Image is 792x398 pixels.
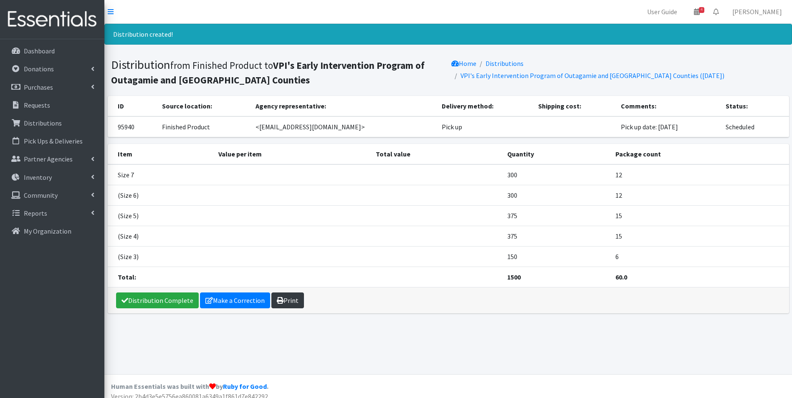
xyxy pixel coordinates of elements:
[111,382,268,390] strong: Human Essentials was built with by .
[437,96,533,116] th: Delivery method:
[24,191,58,199] p: Community
[3,5,101,33] img: HumanEssentials
[3,60,101,77] a: Donations
[3,115,101,131] a: Distributions
[108,96,157,116] th: ID
[108,206,213,226] td: (Size 5)
[108,164,213,185] td: Size 7
[687,3,706,20] a: 4
[502,226,610,247] td: 375
[507,273,521,281] strong: 1500
[118,273,136,281] strong: Total:
[251,116,437,137] td: <[EMAIL_ADDRESS][DOMAIN_NAME]>
[640,3,684,20] a: User Guide
[451,59,476,68] a: Home
[533,96,616,116] th: Shipping cost:
[24,209,47,217] p: Reports
[157,96,251,116] th: Source location:
[3,151,101,167] a: Partner Agencies
[610,247,789,267] td: 6
[213,144,371,164] th: Value per item
[3,97,101,113] a: Requests
[3,187,101,204] a: Community
[3,43,101,59] a: Dashboard
[24,173,52,181] p: Inventory
[610,226,789,247] td: 15
[200,292,270,308] a: Make a Correction
[3,223,101,239] a: My Organization
[502,206,610,226] td: 375
[721,116,789,137] td: Scheduled
[24,83,53,91] p: Purchases
[502,144,610,164] th: Quantity
[111,59,425,86] b: VPI's Early Intervention Program of Outagamie and [GEOGRAPHIC_DATA] Counties
[111,59,425,86] small: from Finished Product to
[726,3,789,20] a: [PERSON_NAME]
[371,144,502,164] th: Total value
[3,79,101,96] a: Purchases
[108,116,157,137] td: 95940
[108,185,213,206] td: (Size 6)
[3,133,101,149] a: Pick Ups & Deliveries
[610,144,789,164] th: Package count
[461,71,724,80] a: VPI's Early Intervention Program of Outagamie and [GEOGRAPHIC_DATA] Counties ([DATE])
[502,185,610,206] td: 300
[3,169,101,186] a: Inventory
[24,101,50,109] p: Requests
[615,273,627,281] strong: 60.0
[271,292,304,308] a: Print
[108,226,213,247] td: (Size 4)
[721,96,789,116] th: Status:
[610,206,789,226] td: 15
[502,247,610,267] td: 150
[437,116,533,137] td: Pick up
[108,144,213,164] th: Item
[502,164,610,185] td: 300
[157,116,251,137] td: Finished Product
[3,205,101,222] a: Reports
[610,164,789,185] td: 12
[251,96,437,116] th: Agency representative:
[610,185,789,206] td: 12
[616,116,721,137] td: Pick up date: [DATE]
[111,58,445,86] h1: Distribution
[24,119,62,127] p: Distributions
[24,227,71,235] p: My Organization
[223,382,267,390] a: Ruby for Good
[616,96,721,116] th: Comments:
[24,137,83,145] p: Pick Ups & Deliveries
[108,247,213,267] td: (Size 3)
[699,7,704,13] span: 4
[24,155,73,163] p: Partner Agencies
[116,292,199,308] a: Distribution Complete
[104,24,792,45] div: Distribution created!
[24,47,55,55] p: Dashboard
[486,59,524,68] a: Distributions
[24,65,54,73] p: Donations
